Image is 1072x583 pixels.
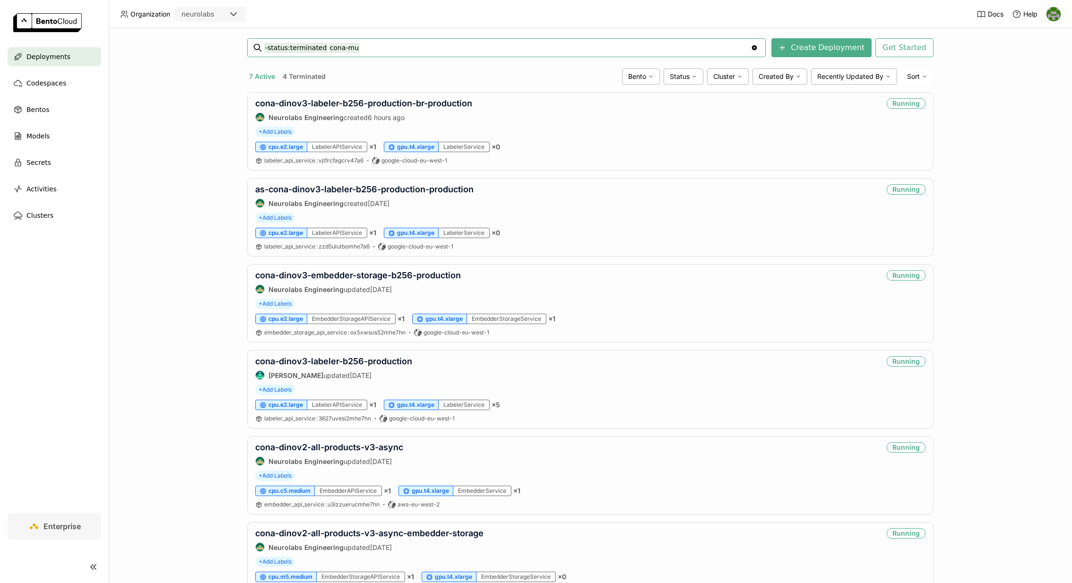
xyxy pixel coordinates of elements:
div: neurolabs [182,9,214,19]
span: gpu.t4.xlarge [397,229,434,237]
span: × 5 [492,401,500,409]
img: Neurolabs Engineering [256,199,264,207]
span: Help [1023,10,1037,18]
span: [DATE] [370,543,392,551]
span: cpu.m5.medium [268,573,312,581]
span: cpu.e2.large [268,143,303,151]
span: Organization [130,10,170,18]
div: EmbedderStorageAPIService [317,572,405,582]
a: cona-dinov3-labeler-b256-production-br-production [255,98,472,108]
span: Models [26,130,50,142]
div: Cluster [707,69,749,85]
div: updated [255,456,403,466]
a: Clusters [8,206,101,225]
div: Status [664,69,703,85]
div: Running [887,356,925,367]
div: Created By [752,69,807,85]
span: google-cloud-eu-west-1 [381,157,447,164]
button: Create Deployment [771,38,872,57]
span: Clusters [26,210,53,221]
span: Sort [907,72,920,81]
div: Running [887,270,925,281]
a: as-cona-dinov3-labeler-b256-production-production [255,184,474,194]
div: LabelerService [439,142,490,152]
span: +Add Labels [255,213,295,223]
a: embedder_storage_api_service:ox5xwsus52mhe7hn [264,329,406,336]
img: Neurolabs Engineering [256,457,264,465]
span: × 1 [369,143,376,151]
div: created [255,198,474,208]
strong: Neurolabs Engineering [268,113,344,121]
strong: [PERSON_NAME] [268,371,323,379]
div: Running [887,98,925,109]
a: cona-dinov2-all-products-v3-async [255,442,403,452]
span: gpu.t4.xlarge [425,315,463,323]
span: × 1 [513,487,520,495]
a: Bentos [8,100,101,119]
img: Toby Thomas [1046,7,1061,21]
span: cpu.e2.large [268,401,303,409]
input: Selected neurolabs. [215,10,216,19]
span: Bento [628,72,646,81]
span: cpu.c5.medium [268,487,311,495]
div: EmbedderAPIService [315,486,382,496]
div: updated [255,284,461,294]
a: embedder_api_service:u3izzuerucmhe7hn [264,501,380,508]
div: LabelerService [439,228,490,238]
span: aws-eu-west-2 [398,501,440,508]
div: EmbedderStorageService [467,314,546,324]
span: Docs [988,10,1003,18]
a: cona-dinov3-embedder-storage-b256-production [255,270,461,280]
span: gpu.t4.xlarge [412,487,449,495]
button: 7 Active [247,70,277,83]
div: updated [255,542,484,552]
span: [DATE] [350,371,372,379]
span: Codespaces [26,77,66,89]
img: logo [13,13,82,32]
span: : [316,157,318,164]
div: updated [255,370,412,380]
span: embedder_storage_api_service ox5xwsus52mhe7hn [264,329,406,336]
a: labeler_api_service:3627uvesi2mhe7hn [264,415,371,422]
a: labeler_api_service:zzd5ulutbomhe7a6 [264,243,370,250]
span: Recently Updated By [817,72,883,81]
strong: Neurolabs Engineering [268,199,344,207]
button: Get Started [875,38,934,57]
div: EmbedderStorageService [476,572,556,582]
strong: Neurolabs Engineering [268,285,344,293]
span: × 1 [384,487,391,495]
span: Enterprise [43,522,81,531]
span: × 1 [369,229,376,237]
span: +Add Labels [255,127,295,137]
span: labeler_api_service 3627uvesi2mhe7hn [264,415,371,422]
span: Created By [759,72,794,81]
span: +Add Labels [255,557,295,567]
button: 4 Terminated [281,70,328,83]
a: Codespaces [8,74,101,93]
span: × 0 [558,573,566,581]
div: Running [887,184,925,195]
span: google-cloud-eu-west-1 [389,415,455,422]
span: × 0 [492,143,500,151]
div: LabelerAPIService [307,142,367,152]
input: Search [264,40,751,55]
span: embedder_api_service u3izzuerucmhe7hn [264,501,380,508]
span: : [348,329,349,336]
span: × 1 [548,315,555,323]
img: Neurolabs Engineering [256,113,264,121]
a: Deployments [8,47,101,66]
a: Activities [8,180,101,198]
div: Sort [901,69,934,85]
span: × 1 [369,401,376,409]
span: Status [670,72,690,81]
span: gpu.t4.xlarge [397,143,434,151]
div: LabelerService [439,400,490,410]
span: [DATE] [368,199,389,207]
span: +Add Labels [255,299,295,309]
span: labeler_api_service zzd5ulutbomhe7a6 [264,243,370,250]
a: Secrets [8,153,101,172]
span: gpu.t4.xlarge [397,401,434,409]
span: cpu.e2.large [268,315,303,323]
strong: Neurolabs Engineering [268,543,344,551]
div: EmbedderStorageAPIService [307,314,396,324]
